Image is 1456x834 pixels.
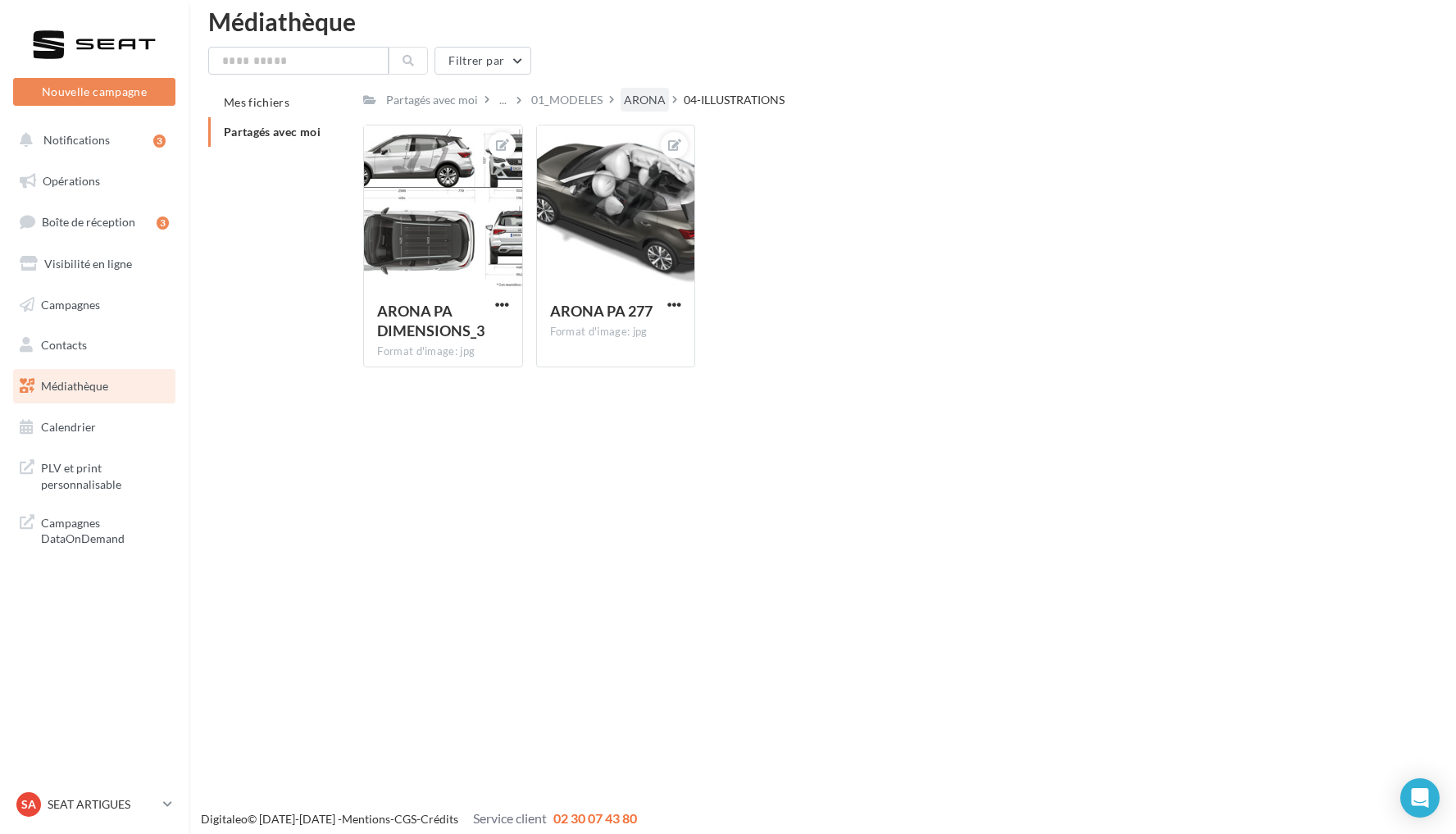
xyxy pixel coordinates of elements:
[684,92,785,108] div: 04-ILLUSTRATIONS
[10,123,172,157] button: Notifications 3
[421,812,458,826] a: Crédits
[10,247,179,281] a: Visibilité en ligne
[377,302,485,340] span: ARONA PA DIMENSIONS_3
[41,297,100,311] span: Campagnes
[43,174,100,188] span: Opérations
[386,92,478,108] div: Partagés avec moi
[473,810,547,826] span: Service client
[43,133,110,147] span: Notifications
[224,125,321,139] span: Partagés avec moi
[10,505,179,554] a: Campagnes DataOnDemand
[435,47,531,75] button: Filtrer par
[42,215,135,229] span: Boîte de réception
[10,410,179,444] a: Calendrier
[41,512,169,547] span: Campagnes DataOnDemand
[10,288,179,322] a: Campagnes
[377,344,508,359] div: Format d'image: jpg
[201,812,248,826] a: Digitaleo
[531,92,603,108] div: 01_MODELES
[550,302,653,320] span: ARONA PA 277
[21,796,36,813] span: SA
[624,92,666,108] div: ARONA
[13,789,175,820] a: SA SEAT ARTIGUES
[201,812,637,826] span: © [DATE]-[DATE] - - -
[224,95,289,109] span: Mes fichiers
[153,134,166,148] div: 3
[10,204,179,239] a: Boîte de réception3
[1400,778,1440,818] div: Open Intercom Messenger
[10,328,179,362] a: Contacts
[394,812,416,826] a: CGS
[44,257,132,271] span: Visibilité en ligne
[41,457,169,492] span: PLV et print personnalisable
[342,812,390,826] a: Mentions
[41,338,87,352] span: Contacts
[10,164,179,198] a: Opérations
[13,78,175,106] button: Nouvelle campagne
[48,796,157,813] p: SEAT ARTIGUES
[208,9,1436,34] div: Médiathèque
[10,369,179,403] a: Médiathèque
[550,325,681,340] div: Format d'image: jpg
[157,216,169,230] div: 3
[10,450,179,499] a: PLV et print personnalisable
[41,420,96,434] span: Calendrier
[41,379,108,393] span: Médiathèque
[553,810,637,826] span: 02 30 07 43 80
[496,89,510,112] div: ...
